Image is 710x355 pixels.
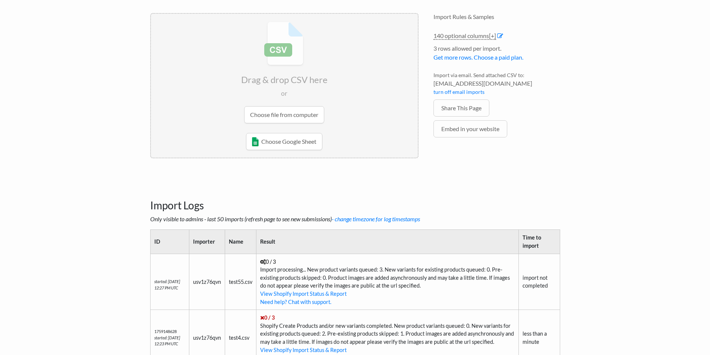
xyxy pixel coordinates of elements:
span: 0 / 3 [260,259,276,265]
a: turn off email imports [433,89,485,95]
th: Name [225,230,256,254]
a: View Shopify Import Status & Report [260,347,347,353]
th: Result [256,230,518,254]
th: Importer [189,230,225,254]
li: Import via email. Send attached CSV to: [433,71,560,99]
th: Time to import [518,230,560,254]
a: View Shopify Import Status & Report [260,291,347,297]
td: test55.csv [225,254,256,310]
a: Embed in your website [433,120,507,137]
td: import not completed [518,254,560,310]
i: started: [DATE] 12:23 PM UTC [154,335,180,346]
h4: Import Rules & Samples [433,13,560,20]
i: started: [DATE] 12:27 PM UTC [154,279,180,290]
td: Import processing... New product variants queued: 3. New variants for existing products queued: 0... [256,254,518,310]
li: 3 rows allowed per import. [433,44,560,66]
a: Share This Page [433,99,489,117]
span: [EMAIL_ADDRESS][DOMAIN_NAME] [433,79,560,88]
i: Only visible to admins - last 50 imports (refresh page to see new submissions) [150,215,420,222]
th: ID [150,230,189,254]
a: 140 optional columns[+] [433,32,496,40]
span: [+] [489,32,496,39]
span: 0 / 3 [260,314,275,321]
a: Need help? Chat with support. [260,299,331,305]
a: - change timezone for log timestamps [332,215,420,222]
td: usv1z76qvn [189,254,225,310]
h3: Import Logs [150,181,560,212]
a: Choose Google Sheet [246,133,322,150]
a: Get more rows. Choose a paid plan. [433,54,523,61]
